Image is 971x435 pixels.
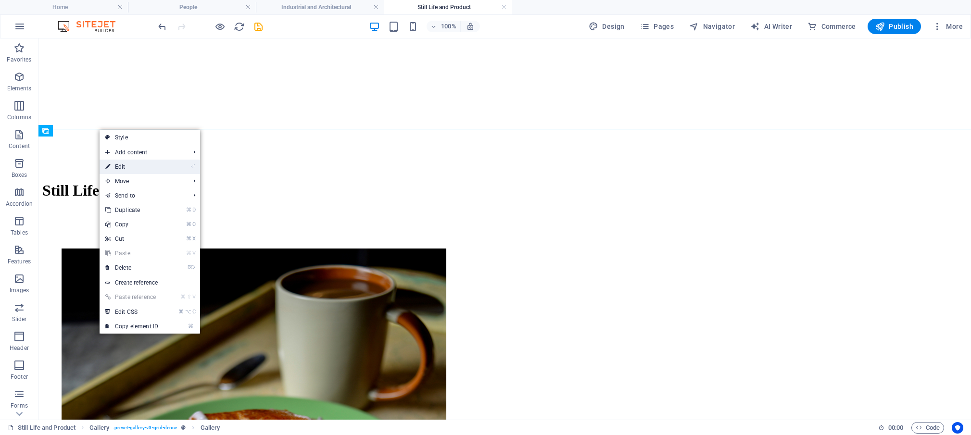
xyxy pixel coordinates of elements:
[929,19,967,34] button: More
[100,290,164,304] a: ⌘⇧VPaste reference
[911,422,944,434] button: Code
[89,422,220,434] nav: breadcrumb
[11,229,28,236] p: Tables
[100,246,164,261] a: ⌘VPaste
[128,2,256,12] h4: People
[234,21,245,32] i: Reload page
[7,56,31,63] p: Favorites
[191,163,195,170] i: ⏎
[100,145,186,160] span: Add content
[89,422,109,434] span: Click to select. Double-click to edit
[187,294,191,300] i: ⇧
[192,250,195,256] i: V
[100,174,186,188] span: Move
[194,323,195,329] i: I
[11,373,28,381] p: Footer
[192,207,195,213] i: D
[192,294,195,300] i: V
[8,258,31,265] p: Features
[252,21,264,32] button: save
[100,188,186,203] a: Send to
[895,424,896,431] span: :
[9,142,30,150] p: Content
[427,21,461,32] button: 100%
[100,261,164,275] a: ⌦Delete
[180,294,186,300] i: ⌘
[178,309,184,315] i: ⌘
[952,422,963,434] button: Usercentrics
[186,221,191,227] i: ⌘
[933,22,963,31] span: More
[12,171,27,179] p: Boxes
[589,22,625,31] span: Design
[868,19,921,34] button: Publish
[157,21,168,32] i: Undo: Add gallery images (Ctrl+Z)
[100,130,200,145] a: Style
[186,236,191,242] i: ⌘
[256,2,384,12] h4: Industrial and Architectural
[441,21,456,32] h6: 100%
[10,286,29,294] p: Images
[8,422,76,434] a: Click to cancel selection. Double-click to open Pages
[192,309,195,315] i: C
[384,2,512,12] h4: Still Life and Product
[7,85,32,92] p: Elements
[466,22,475,31] i: On resize automatically adjust zoom level to fit chosen device.
[188,323,193,329] i: ⌘
[156,21,168,32] button: undo
[685,19,739,34] button: Navigator
[186,207,191,213] i: ⌘
[585,19,629,34] div: Design (Ctrl+Alt+Y)
[100,232,164,246] a: ⌘XCut
[804,19,860,34] button: Commerce
[10,344,29,352] p: Header
[7,113,31,121] p: Columns
[807,22,856,31] span: Commerce
[585,19,629,34] button: Design
[100,305,164,319] a: ⌘⌥CEdit CSS
[6,200,33,208] p: Accordion
[100,217,164,232] a: ⌘CCopy
[55,21,127,32] img: Editor Logo
[640,22,674,31] span: Pages
[636,19,678,34] button: Pages
[100,203,164,217] a: ⌘DDuplicate
[113,422,177,434] span: . preset-gallery-v3-grid-dense
[181,425,186,430] i: This element is a customizable preset
[689,22,735,31] span: Navigator
[746,19,796,34] button: AI Writer
[192,236,195,242] i: X
[201,422,220,434] span: Click to select. Double-click to edit
[188,264,195,271] i: ⌦
[100,275,200,290] a: Create reference
[100,160,164,174] a: ⏎Edit
[878,422,904,434] h6: Session time
[12,315,27,323] p: Slider
[916,422,940,434] span: Code
[192,221,195,227] i: C
[11,402,28,410] p: Forms
[233,21,245,32] button: reload
[888,422,903,434] span: 00 00
[875,22,913,31] span: Publish
[253,21,264,32] i: Save (Ctrl+S)
[100,319,164,334] a: ⌘ICopy element ID
[186,250,191,256] i: ⌘
[750,22,792,31] span: AI Writer
[185,309,191,315] i: ⌥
